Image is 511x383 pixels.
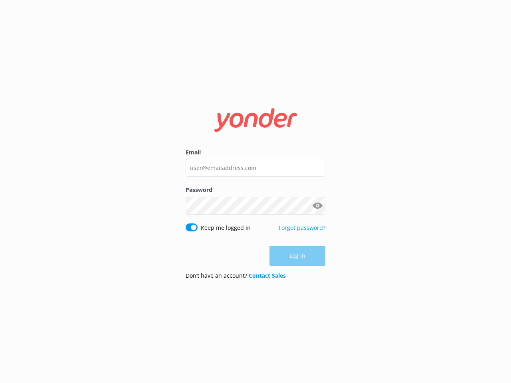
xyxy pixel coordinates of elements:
a: Forgot password? [279,224,325,231]
label: Email [186,148,325,157]
p: Don’t have an account? [186,271,286,280]
label: Password [186,186,325,194]
a: Contact Sales [249,272,286,279]
button: Show password [309,197,325,213]
input: user@emailaddress.com [186,159,325,177]
label: Keep me logged in [201,223,251,232]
